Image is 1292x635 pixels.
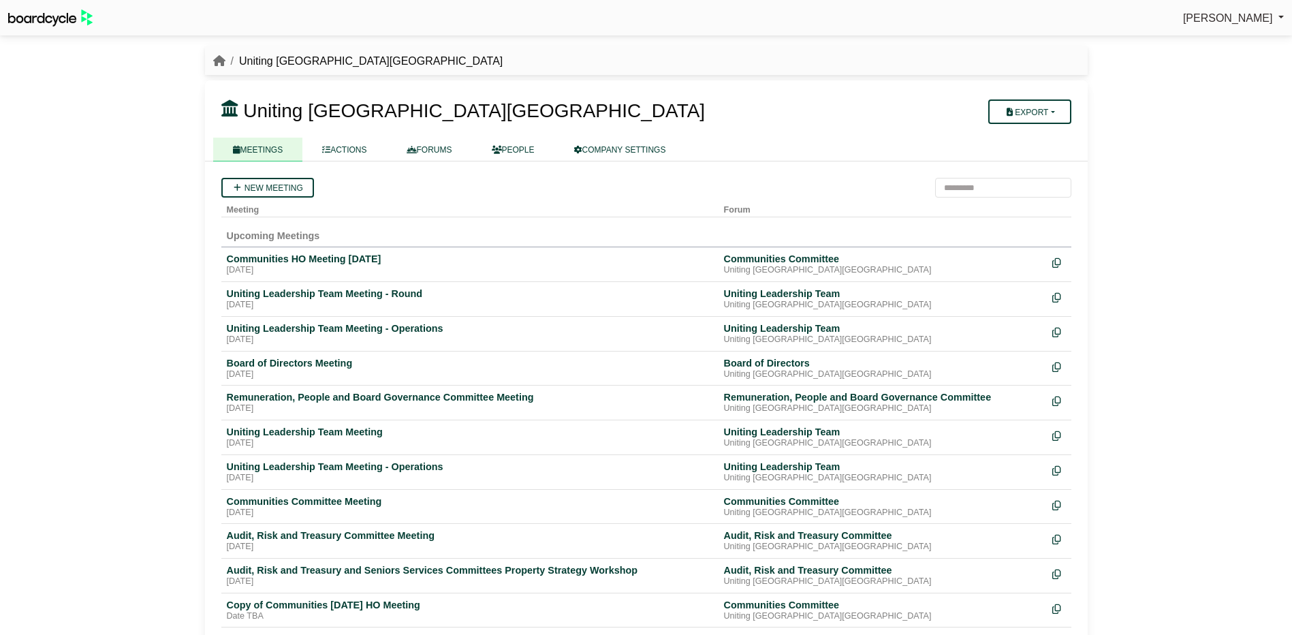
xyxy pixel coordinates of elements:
[724,253,1041,265] div: Communities Committee
[221,198,719,217] th: Meeting
[227,495,713,508] div: Communities Committee Meeting
[724,461,1041,473] div: Uniting Leadership Team
[227,391,713,403] div: Remuneration, People and Board Governance Committee Meeting
[724,300,1041,311] div: Uniting [GEOGRAPHIC_DATA][GEOGRAPHIC_DATA]
[1052,426,1066,444] div: Make a copy
[724,426,1041,449] a: Uniting Leadership Team Uniting [GEOGRAPHIC_DATA][GEOGRAPHIC_DATA]
[724,495,1041,518] a: Communities Committee Uniting [GEOGRAPHIC_DATA][GEOGRAPHIC_DATA]
[724,611,1041,622] div: Uniting [GEOGRAPHIC_DATA][GEOGRAPHIC_DATA]
[724,322,1041,345] a: Uniting Leadership Team Uniting [GEOGRAPHIC_DATA][GEOGRAPHIC_DATA]
[1052,461,1066,479] div: Make a copy
[724,288,1041,311] a: Uniting Leadership Team Uniting [GEOGRAPHIC_DATA][GEOGRAPHIC_DATA]
[724,357,1041,369] div: Board of Directors
[213,138,303,161] a: MEETINGS
[724,599,1041,622] a: Communities Committee Uniting [GEOGRAPHIC_DATA][GEOGRAPHIC_DATA]
[227,529,713,542] div: Audit, Risk and Treasury Committee Meeting
[1052,564,1066,583] div: Make a copy
[227,426,713,449] a: Uniting Leadership Team Meeting [DATE]
[1052,253,1066,271] div: Make a copy
[227,403,713,414] div: [DATE]
[724,335,1041,345] div: Uniting [GEOGRAPHIC_DATA][GEOGRAPHIC_DATA]
[227,461,713,473] div: Uniting Leadership Team Meeting - Operations
[227,357,713,369] div: Board of Directors Meeting
[227,473,713,484] div: [DATE]
[724,391,1041,414] a: Remuneration, People and Board Governance Committee Uniting [GEOGRAPHIC_DATA][GEOGRAPHIC_DATA]
[1052,322,1066,341] div: Make a copy
[227,253,713,276] a: Communities HO Meeting [DATE] [DATE]
[227,253,713,265] div: Communities HO Meeting [DATE]
[227,322,713,335] div: Uniting Leadership Team Meeting - Operations
[227,426,713,438] div: Uniting Leadership Team Meeting
[724,253,1041,276] a: Communities Committee Uniting [GEOGRAPHIC_DATA][GEOGRAPHIC_DATA]
[227,611,713,622] div: Date TBA
[724,369,1041,380] div: Uniting [GEOGRAPHIC_DATA][GEOGRAPHIC_DATA]
[227,357,713,380] a: Board of Directors Meeting [DATE]
[221,178,314,198] a: New meeting
[724,403,1041,414] div: Uniting [GEOGRAPHIC_DATA][GEOGRAPHIC_DATA]
[227,335,713,345] div: [DATE]
[1052,529,1066,548] div: Make a copy
[1183,12,1273,24] span: [PERSON_NAME]
[724,438,1041,449] div: Uniting [GEOGRAPHIC_DATA][GEOGRAPHIC_DATA]
[243,100,705,121] span: Uniting [GEOGRAPHIC_DATA][GEOGRAPHIC_DATA]
[724,542,1041,553] div: Uniting [GEOGRAPHIC_DATA][GEOGRAPHIC_DATA]
[227,529,713,553] a: Audit, Risk and Treasury Committee Meeting [DATE]
[227,508,713,518] div: [DATE]
[227,438,713,449] div: [DATE]
[227,265,713,276] div: [DATE]
[227,461,713,484] a: Uniting Leadership Team Meeting - Operations [DATE]
[225,52,503,70] li: Uniting [GEOGRAPHIC_DATA][GEOGRAPHIC_DATA]
[1052,288,1066,306] div: Make a copy
[1052,495,1066,514] div: Make a copy
[1052,599,1066,617] div: Make a copy
[227,564,713,576] div: Audit, Risk and Treasury and Seniors Services Committees Property Strategy Workshop
[724,564,1041,587] a: Audit, Risk and Treasury Committee Uniting [GEOGRAPHIC_DATA][GEOGRAPHIC_DATA]
[724,357,1041,380] a: Board of Directors Uniting [GEOGRAPHIC_DATA][GEOGRAPHIC_DATA]
[227,391,713,414] a: Remuneration, People and Board Governance Committee Meeting [DATE]
[227,542,713,553] div: [DATE]
[724,473,1041,484] div: Uniting [GEOGRAPHIC_DATA][GEOGRAPHIC_DATA]
[472,138,554,161] a: PEOPLE
[227,288,713,300] div: Uniting Leadership Team Meeting - Round
[988,99,1071,124] button: Export
[227,495,713,518] a: Communities Committee Meeting [DATE]
[724,426,1041,438] div: Uniting Leadership Team
[387,138,472,161] a: FORUMS
[724,391,1041,403] div: Remuneration, People and Board Governance Committee
[8,10,93,27] img: BoardcycleBlackGreen-aaafeed430059cb809a45853b8cf6d952af9d84e6e89e1f1685b34bfd5cb7d64.svg
[213,52,503,70] nav: breadcrumb
[302,138,386,161] a: ACTIONS
[724,529,1041,553] a: Audit, Risk and Treasury Committee Uniting [GEOGRAPHIC_DATA][GEOGRAPHIC_DATA]
[227,564,713,587] a: Audit, Risk and Treasury and Seniors Services Committees Property Strategy Workshop [DATE]
[227,599,713,622] a: Copy of Communities [DATE] HO Meeting Date TBA
[724,495,1041,508] div: Communities Committee
[227,230,320,241] span: Upcoming Meetings
[554,138,686,161] a: COMPANY SETTINGS
[227,576,713,587] div: [DATE]
[227,599,713,611] div: Copy of Communities [DATE] HO Meeting
[1052,357,1066,375] div: Make a copy
[1183,10,1284,27] a: [PERSON_NAME]
[724,508,1041,518] div: Uniting [GEOGRAPHIC_DATA][GEOGRAPHIC_DATA]
[724,599,1041,611] div: Communities Committee
[724,576,1041,587] div: Uniting [GEOGRAPHIC_DATA][GEOGRAPHIC_DATA]
[1052,391,1066,409] div: Make a copy
[227,322,713,345] a: Uniting Leadership Team Meeting - Operations [DATE]
[227,369,713,380] div: [DATE]
[724,564,1041,576] div: Audit, Risk and Treasury Committee
[724,461,1041,484] a: Uniting Leadership Team Uniting [GEOGRAPHIC_DATA][GEOGRAPHIC_DATA]
[719,198,1047,217] th: Forum
[227,300,713,311] div: [DATE]
[724,288,1041,300] div: Uniting Leadership Team
[227,288,713,311] a: Uniting Leadership Team Meeting - Round [DATE]
[724,322,1041,335] div: Uniting Leadership Team
[724,529,1041,542] div: Audit, Risk and Treasury Committee
[724,265,1041,276] div: Uniting [GEOGRAPHIC_DATA][GEOGRAPHIC_DATA]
